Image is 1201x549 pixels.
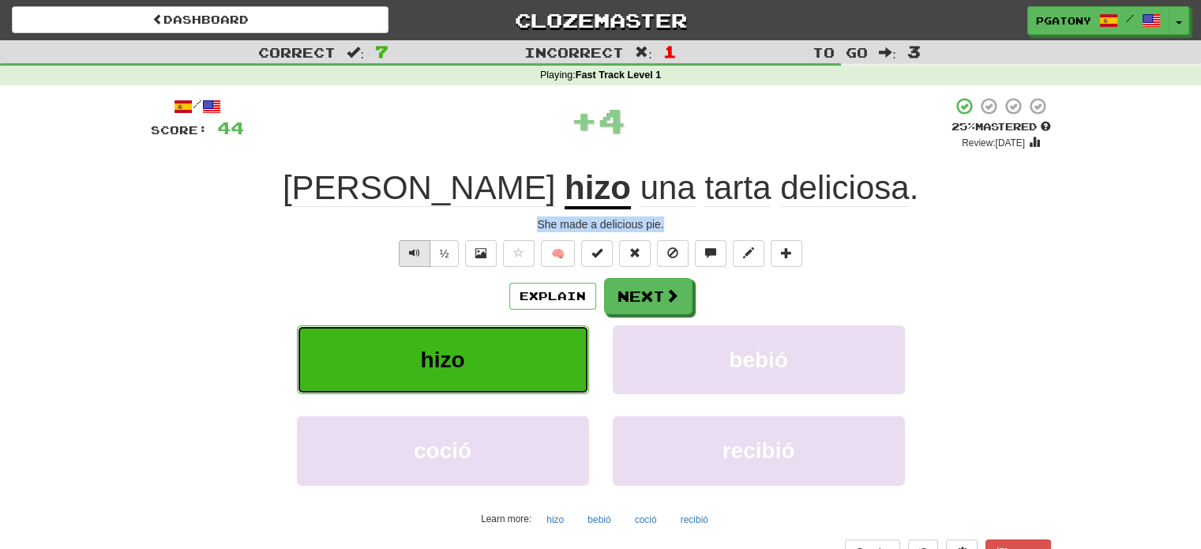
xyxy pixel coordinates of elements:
button: coció [626,508,666,532]
span: : [879,46,896,59]
span: [PERSON_NAME] [283,169,555,207]
span: tarta [704,169,771,207]
span: : [347,46,364,59]
span: hizo [421,348,465,372]
button: Discuss sentence (alt+u) [695,240,726,267]
span: : [635,46,652,59]
button: Add to collection (alt+a) [771,240,802,267]
button: recibió [672,508,717,532]
button: bebió [579,508,619,532]
span: una [640,169,696,207]
span: 7 [375,42,388,61]
button: 🧠 [541,240,575,267]
span: / [1126,13,1134,24]
button: hizo [538,508,572,532]
button: bebió [613,325,905,394]
div: Text-to-speech controls [396,240,460,267]
span: To go [813,44,868,60]
span: pgatony [1036,13,1091,28]
u: hizo [565,169,631,209]
button: Reset to 0% Mastered (alt+r) [619,240,651,267]
span: Score: [151,123,208,137]
a: pgatony / [1027,6,1169,35]
span: Incorrect [524,44,624,60]
button: Favorite sentence (alt+f) [503,240,535,267]
button: hizo [297,325,589,394]
button: Set this sentence to 100% Mastered (alt+m) [581,240,613,267]
span: . [631,169,918,207]
a: Dashboard [12,6,388,33]
button: coció [297,416,589,485]
button: Explain [509,283,596,310]
div: / [151,96,244,116]
button: ½ [430,240,460,267]
button: Next [604,278,692,314]
strong: Fast Track Level 1 [576,70,662,81]
button: Play sentence audio (ctl+space) [399,240,430,267]
small: Review: [DATE] [962,137,1025,149]
span: recibió [722,438,795,463]
span: Correct [258,44,336,60]
button: Edit sentence (alt+d) [733,240,764,267]
button: recibió [613,416,905,485]
span: 1 [663,42,677,61]
span: 4 [598,100,625,140]
button: Ignore sentence (alt+i) [657,240,689,267]
span: bebió [729,348,788,372]
span: deliciosa [780,169,909,207]
span: 44 [217,118,244,137]
div: Mastered [951,120,1051,134]
span: 25 % [951,120,975,133]
button: Show image (alt+x) [465,240,497,267]
div: She made a delicious pie. [151,216,1051,232]
small: Learn more: [481,513,531,525]
a: Clozemaster [412,6,789,34]
span: coció [414,438,471,463]
span: + [570,96,598,144]
span: 3 [907,42,921,61]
